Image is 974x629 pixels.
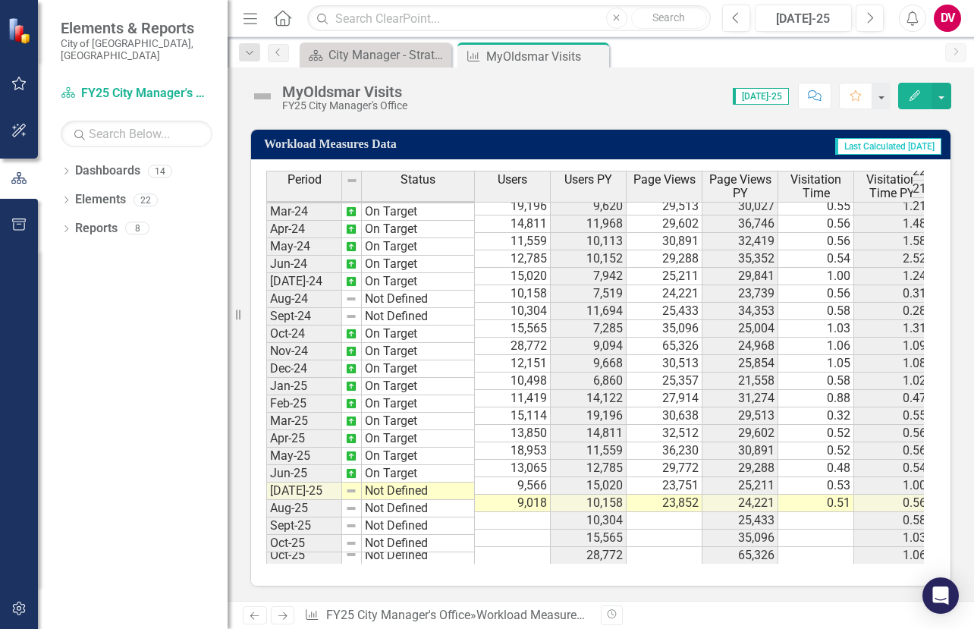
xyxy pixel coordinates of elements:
[551,198,627,215] td: 9,620
[345,537,357,549] img: 8DAGhfEEPCf229AAAAAElFTkSuQmCC
[266,413,342,430] td: Mar-25
[328,46,448,64] div: City Manager - Strategic Plan
[75,162,140,180] a: Dashboards
[854,215,930,233] td: 1.48
[627,477,702,495] td: 23,751
[75,191,126,209] a: Elements
[854,355,930,373] td: 1.08
[854,407,930,425] td: 0.55
[362,517,475,535] td: Not Defined
[303,46,448,64] a: City Manager - Strategic Plan
[633,173,696,187] span: Page Views
[266,343,342,360] td: Nov-24
[702,425,778,442] td: 29,602
[475,477,551,495] td: 9,566
[835,138,941,155] span: Last Calculated [DATE]
[266,395,342,413] td: Feb-25
[854,285,930,303] td: 0.31
[266,483,342,500] td: [DATE]-25
[362,535,475,552] td: Not Defined
[362,256,475,273] td: On Target
[760,10,847,28] div: [DATE]-25
[125,222,149,235] div: 8
[551,530,627,547] td: 15,565
[362,291,475,308] td: Not Defined
[702,233,778,250] td: 32,419
[551,495,627,512] td: 10,158
[134,193,158,206] div: 22
[702,477,778,495] td: 25,211
[778,285,854,303] td: 0.56
[362,203,475,221] td: On Target
[854,512,930,530] td: 0.58
[345,363,357,375] img: AQAAAAAAAAAAAAAAAAAAAAAAAAAAAAAAAAAAAAAAAAAAAAAAAAAAAAAAAAAAAAAAAAAAAAAAAAAAAAAAAAAAAAAAAAAAAAAAA...
[264,137,639,151] h3: Workload Measures Data
[475,268,551,285] td: 15,020
[702,198,778,215] td: 30,027
[475,390,551,407] td: 11,419
[266,448,342,465] td: May-25
[778,407,854,425] td: 0.32
[345,275,357,288] img: AQAAAAAAAAAAAAAAAAAAAAAAAAAAAAAAAAAAAAAAAAAAAAAAAAAAAAAAAAAAAAAAAAAAAAAAAAAAAAAAAAAAAAAAAAAAAAAAA...
[755,5,852,32] button: [DATE]-25
[854,320,930,338] td: 1.31
[345,520,357,532] img: 8DAGhfEEPCf229AAAAAElFTkSuQmCC
[475,495,551,512] td: 9,018
[854,338,930,355] td: 1.09
[778,355,854,373] td: 1.05
[475,320,551,338] td: 15,565
[627,320,702,338] td: 35,096
[702,355,778,373] td: 25,854
[778,233,854,250] td: 0.56
[266,360,342,378] td: Dec-24
[551,460,627,477] td: 12,785
[551,250,627,268] td: 10,152
[362,448,475,465] td: On Target
[551,425,627,442] td: 14,811
[304,607,589,624] div: » »
[61,19,212,37] span: Elements & Reports
[551,442,627,460] td: 11,559
[401,173,435,187] span: Status
[702,530,778,547] td: 35,096
[345,398,357,410] img: AQAAAAAAAAAAAAAAAAAAAAAAAAAAAAAAAAAAAAAAAAAAAAAAAAAAAAAAAAAAAAAAAAAAAAAAAAAAAAAAAAAAAAAAAAAAAAAAA...
[345,485,357,497] img: 8DAGhfEEPCf229AAAAAElFTkSuQmCC
[627,355,702,373] td: 30,513
[551,303,627,320] td: 11,694
[702,250,778,268] td: 35,352
[781,173,850,200] span: Visitation Time
[250,84,275,109] img: Not Defined
[627,285,702,303] td: 24,221
[362,360,475,378] td: On Target
[345,223,357,235] img: AQAAAAAAAAAAAAAAAAAAAAAAAAAAAAAAAAAAAAAAAAAAAAAAAAAAAAAAAAAAAAAAAAAAAAAAAAAAAAAAAAAAAAAAAAAAAAAAA...
[345,310,357,322] img: 8DAGhfEEPCf229AAAAAElFTkSuQmCC
[551,268,627,285] td: 7,942
[362,483,475,500] td: Not Defined
[8,17,34,44] img: ClearPoint Strategy
[854,425,930,442] td: 0.56
[266,378,342,395] td: Jan-25
[551,512,627,530] td: 10,304
[266,535,342,552] td: Oct-25
[854,303,930,320] td: 0.28
[362,547,475,565] td: Not Defined
[266,256,342,273] td: Jun-24
[551,355,627,373] td: 9,668
[778,198,854,215] td: 0.55
[326,608,470,622] a: FY25 City Manager's Office
[266,273,342,291] td: [DATE]-24
[854,477,930,495] td: 1.00
[345,432,357,445] img: AQAAAAAAAAAAAAAAAAAAAAAAAAAAAAAAAAAAAAAAAAAAAAAAAAAAAAAAAAAAAAAAAAAAAAAAAAAAAAAAAAAAAAAAAAAAAAAAA...
[266,500,342,517] td: Aug-25
[733,88,789,105] span: [DATE]-25
[627,373,702,390] td: 25,357
[702,460,778,477] td: 29,288
[551,285,627,303] td: 7,519
[778,477,854,495] td: 0.53
[934,5,961,32] button: DV
[345,549,357,561] img: 8DAGhfEEPCf229AAAAAElFTkSuQmCC
[854,268,930,285] td: 1.24
[627,460,702,477] td: 29,772
[702,373,778,390] td: 21,558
